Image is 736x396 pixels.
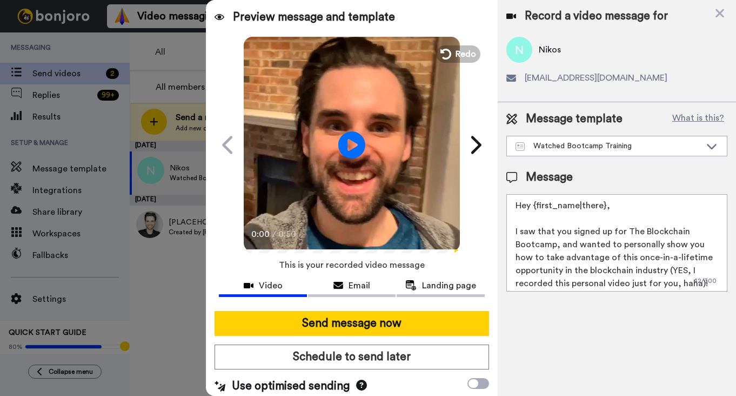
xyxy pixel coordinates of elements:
[279,253,425,277] span: This is your recorded video message
[215,345,489,369] button: Schedule to send later
[422,279,476,292] span: Landing page
[516,141,701,151] div: Watched Bootcamp Training
[506,194,727,292] textarea: Hey {first_name|there}, I saw that you signed up for The Blockchain Bootcamp, and wanted to perso...
[215,311,489,336] button: Send message now
[526,169,573,186] span: Message
[526,111,623,127] span: Message template
[278,228,297,241] span: 0:50
[349,279,370,292] span: Email
[251,228,270,241] span: 0:00
[669,111,727,127] button: What is this?
[525,71,667,84] span: [EMAIL_ADDRESS][DOMAIN_NAME]
[259,279,283,292] span: Video
[272,228,276,241] span: /
[232,378,350,394] span: Use optimised sending
[516,142,525,151] img: Message-temps.svg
